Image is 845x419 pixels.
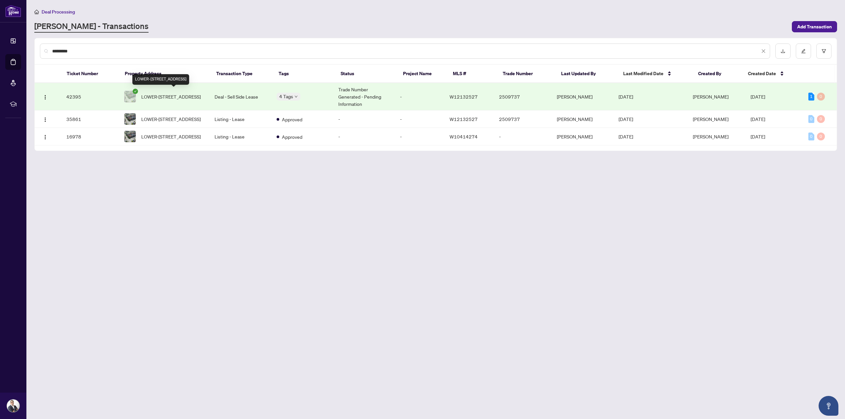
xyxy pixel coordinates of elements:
button: Open asap [819,396,838,416]
img: Profile Icon [7,400,19,412]
div: 0 [817,115,825,123]
th: Last Modified Date [618,65,693,83]
td: 42395 [61,83,119,110]
th: Trade Number [497,65,556,83]
th: Transaction Type [211,65,273,83]
th: Property Address [119,65,211,83]
span: Approved [282,116,302,123]
th: MLS # [448,65,497,83]
span: LOWER-[STREET_ADDRESS] [141,133,201,140]
div: 1 [808,93,814,101]
td: - [333,110,395,128]
img: thumbnail-img [124,91,136,102]
th: Created By [693,65,743,83]
th: Created Date [743,65,801,83]
span: close [761,49,766,53]
span: Created Date [748,70,776,77]
button: Add Transaction [792,21,837,32]
span: LOWER-[STREET_ADDRESS] [141,115,201,123]
span: [DATE] [619,134,633,139]
img: thumbnail-img [124,113,136,125]
span: [DATE] [751,134,765,139]
button: filter [816,44,831,59]
div: 0 [808,133,814,140]
span: edit [801,49,806,53]
th: Status [335,65,398,83]
span: Last Modified Date [623,70,663,77]
button: Logo [40,91,51,102]
button: edit [796,44,811,59]
span: W12132527 [450,94,478,100]
td: Listing - Lease [209,128,271,145]
span: [DATE] [619,116,633,122]
span: [PERSON_NAME] [693,94,728,100]
td: - [494,128,552,145]
span: Deal Processing [42,9,75,15]
th: Last Updated By [556,65,618,83]
span: [DATE] [751,116,765,122]
td: [PERSON_NAME] [552,110,613,128]
span: [PERSON_NAME] [693,116,728,122]
span: [DATE] [619,94,633,100]
span: download [781,49,785,53]
span: [PERSON_NAME] [693,134,728,139]
td: - [395,110,444,128]
td: - [395,128,444,145]
td: 2509737 [494,110,552,128]
td: Listing - Lease [209,110,271,128]
td: - [333,128,395,145]
img: logo [5,5,21,17]
td: 35861 [61,110,119,128]
td: 16978 [61,128,119,145]
a: [PERSON_NAME] - Transactions [34,21,149,33]
td: [PERSON_NAME] [552,83,613,110]
td: [PERSON_NAME] [552,128,613,145]
span: down [294,95,298,98]
img: thumbnail-img [124,131,136,142]
td: Deal - Sell Side Lease [209,83,271,110]
div: 0 [817,133,825,140]
div: 0 [808,115,814,123]
button: Logo [40,114,51,124]
span: 4 Tags [279,93,293,100]
span: W10414274 [450,134,478,139]
img: Logo [43,117,48,122]
img: Logo [43,135,48,140]
span: Add Transaction [797,21,832,32]
td: 2509737 [494,83,552,110]
th: Tags [273,65,336,83]
span: home [34,10,39,14]
th: Project Name [398,65,448,83]
div: 0 [817,93,825,101]
td: Trade Number Generated - Pending Information [333,83,395,110]
td: - [395,83,444,110]
span: filter [822,49,826,53]
div: LOWER-[STREET_ADDRESS] [132,74,189,85]
span: check-circle [133,89,138,94]
button: download [775,44,791,59]
span: W12132527 [450,116,478,122]
span: Approved [282,133,302,140]
th: Ticket Number [61,65,119,83]
button: Logo [40,131,51,142]
span: [DATE] [751,94,765,100]
span: LOWER-[STREET_ADDRESS] [141,93,201,100]
img: Logo [43,95,48,100]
